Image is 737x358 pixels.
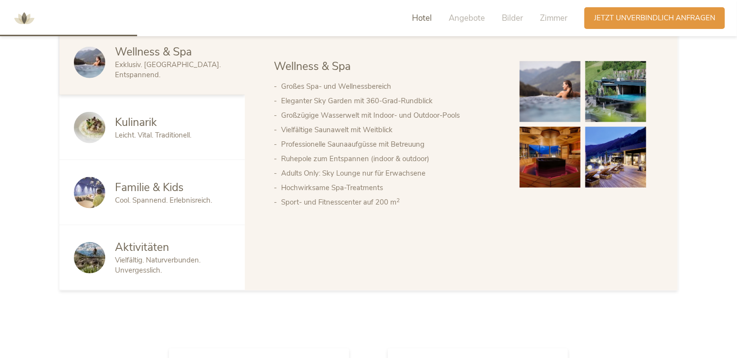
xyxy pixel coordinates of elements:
[115,115,157,130] span: Kulinarik
[281,137,500,151] li: Professionelle Saunaaufgüsse mit Betreuung
[449,13,485,24] span: Angebote
[115,240,169,255] span: Aktivitäten
[281,180,500,195] li: Hochwirksame Spa-Treatments
[115,130,191,140] span: Leicht. Vital. Traditionell.
[281,166,500,180] li: Adults Only: Sky Lounge nur für Erwachsene
[115,195,212,205] span: Cool. Spannend. Erlebnisreich.
[281,195,500,209] li: Sport- und Fitnesscenter auf 200 m
[115,60,221,80] span: Exklusiv. [GEOGRAPHIC_DATA]. Entspannend.
[115,255,200,275] span: Vielfältig. Naturverbunden. Unvergesslich.
[10,4,39,33] img: AMONTI & LUNARIS Wellnessresort
[540,13,567,24] span: Zimmer
[274,59,351,74] span: Wellness & Spa
[281,151,500,166] li: Ruhepole zum Entspannen (indoor & outdoor)
[281,79,500,94] li: Großes Spa- und Wellnessbereich
[502,13,523,24] span: Bilder
[412,13,432,24] span: Hotel
[594,13,715,23] span: Jetzt unverbindlich anfragen
[281,94,500,108] li: Eleganter Sky Garden mit 360-Grad-Rundblick
[281,123,500,137] li: Vielfältige Saunawelt mit Weitblick
[281,108,500,123] li: Großzügige Wasserwelt mit Indoor- und Outdoor-Pools
[115,180,184,195] span: Familie & Kids
[115,44,192,59] span: Wellness & Spa
[10,14,39,21] a: AMONTI & LUNARIS Wellnessresort
[397,197,400,204] sup: 2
